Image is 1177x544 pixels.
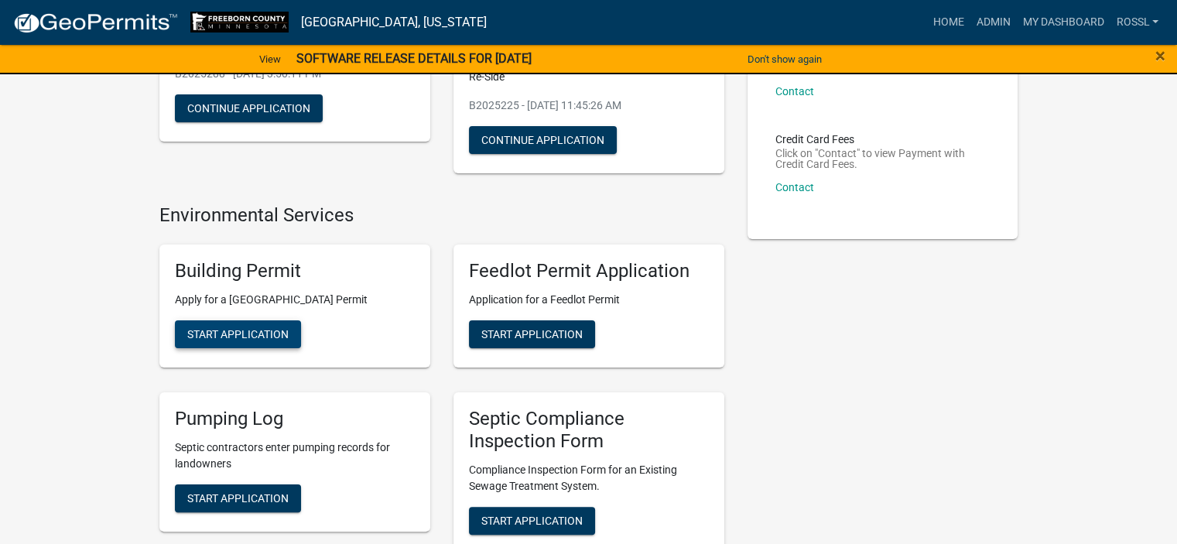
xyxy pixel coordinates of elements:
p: B2025225 - [DATE] 11:45:26 AM [469,98,709,114]
a: My Dashboard [1016,8,1110,37]
p: Credit Card Fees [775,134,991,145]
span: Start Application [481,328,583,340]
a: Contact [775,181,814,193]
button: Start Application [469,320,595,348]
h5: Building Permit [175,260,415,282]
strong: SOFTWARE RELEASE DETAILS FOR [DATE] [296,51,532,66]
h5: Septic Compliance Inspection Form [469,408,709,453]
button: Continue Application [469,126,617,154]
p: Compliance Inspection Form for an Existing Sewage Treatment System. [469,462,709,494]
button: Continue Application [175,94,323,122]
span: × [1155,45,1165,67]
img: Freeborn County, Minnesota [190,12,289,33]
h5: Feedlot Permit Application [469,260,709,282]
span: Start Application [187,492,289,505]
a: Home [926,8,970,37]
button: Start Application [175,484,301,512]
button: Don't show again [741,46,828,72]
a: Contact [775,85,814,98]
p: Septic contractors enter pumping records for landowners [175,440,415,472]
button: Close [1155,46,1165,65]
a: Admin [970,8,1016,37]
a: View [253,46,287,72]
h5: Pumping Log [175,408,415,430]
a: [GEOGRAPHIC_DATA], [US_STATE] [301,9,487,36]
button: Start Application [175,320,301,348]
a: RossL [1110,8,1165,37]
p: Click on "Contact" to view Payment with Credit Card Fees. [775,148,991,169]
span: Start Application [187,328,289,340]
p: Application for a Feedlot Permit [469,292,709,308]
p: Apply for a [GEOGRAPHIC_DATA] Permit [175,292,415,308]
button: Start Application [469,507,595,535]
h4: Environmental Services [159,204,724,227]
span: Start Application [481,514,583,526]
